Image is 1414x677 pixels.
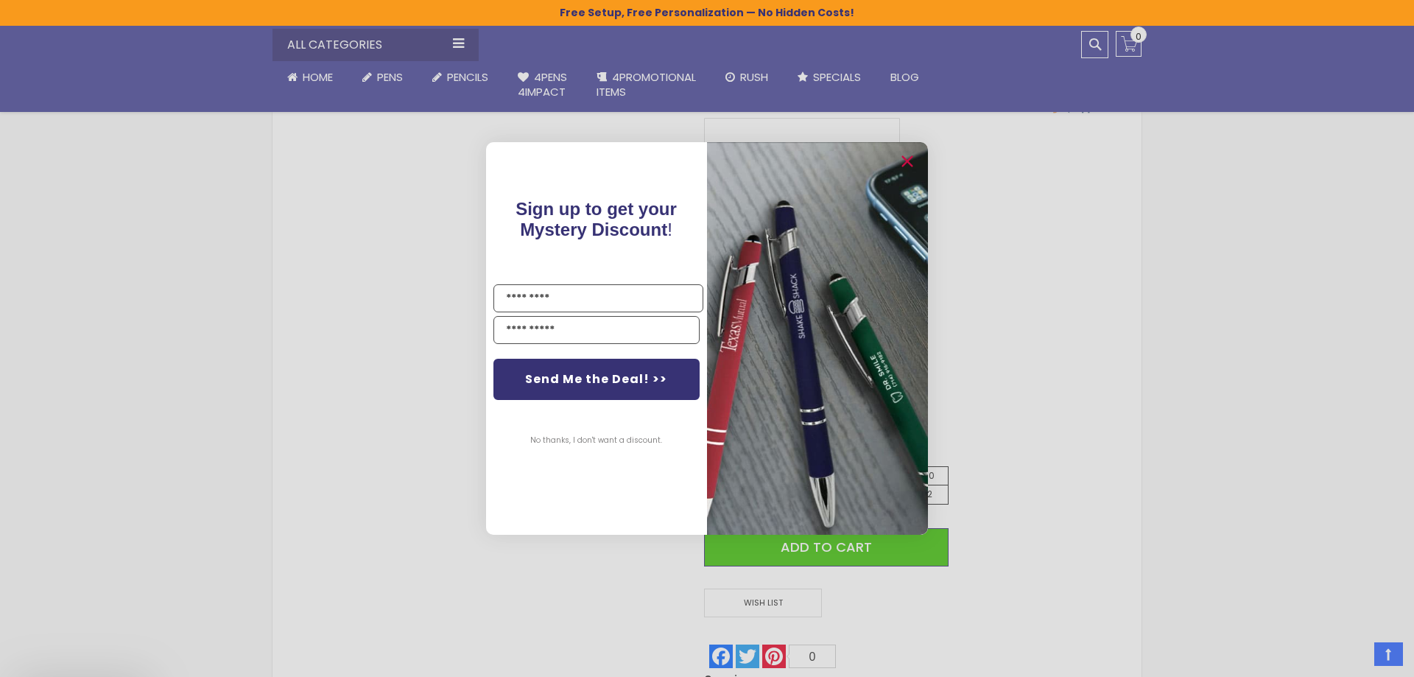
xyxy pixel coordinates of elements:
span: Sign up to get your Mystery Discount [516,199,678,239]
img: pop-up-image [707,142,928,535]
button: No thanks, I don't want a discount. [524,422,670,459]
button: Send Me the Deal! >> [493,359,700,400]
button: Close dialog [896,150,919,173]
span: ! [516,199,678,239]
